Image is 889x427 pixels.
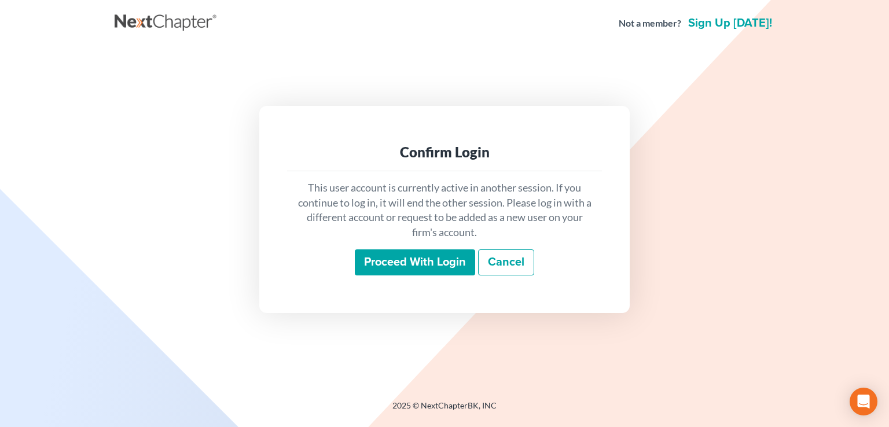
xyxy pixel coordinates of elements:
div: Confirm Login [296,143,593,161]
a: Cancel [478,249,534,276]
a: Sign up [DATE]! [686,17,774,29]
strong: Not a member? [619,17,681,30]
p: This user account is currently active in another session. If you continue to log in, it will end ... [296,181,593,240]
div: 2025 © NextChapterBK, INC [115,400,774,421]
div: Open Intercom Messenger [850,388,877,415]
input: Proceed with login [355,249,475,276]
